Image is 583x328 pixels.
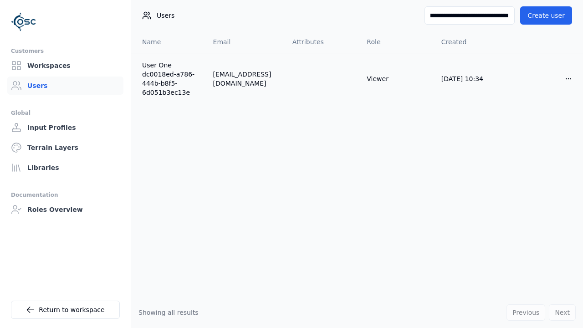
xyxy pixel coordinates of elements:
th: Created [434,31,509,53]
a: Libraries [7,159,123,177]
a: User One dc0018ed-a786-444b-b8f5-6d051b3ec13e [142,61,199,97]
a: Workspaces [7,56,123,75]
a: Roles Overview [7,200,123,219]
a: Return to workspace [11,301,120,319]
div: Viewer [367,74,427,83]
a: Users [7,77,123,95]
span: Users [157,11,174,20]
th: Role [359,31,434,53]
a: Input Profiles [7,118,123,137]
img: Logo [11,9,36,35]
div: Customers [11,46,120,56]
button: Create user [520,6,572,25]
span: Showing all results [138,309,199,316]
div: [DATE] 10:34 [441,74,501,83]
div: Global [11,108,120,118]
div: [EMAIL_ADDRESS][DOMAIN_NAME] [213,70,278,88]
th: Email [206,31,285,53]
div: Documentation [11,190,120,200]
th: Name [131,31,206,53]
a: Terrain Layers [7,138,123,157]
th: Attributes [285,31,360,53]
